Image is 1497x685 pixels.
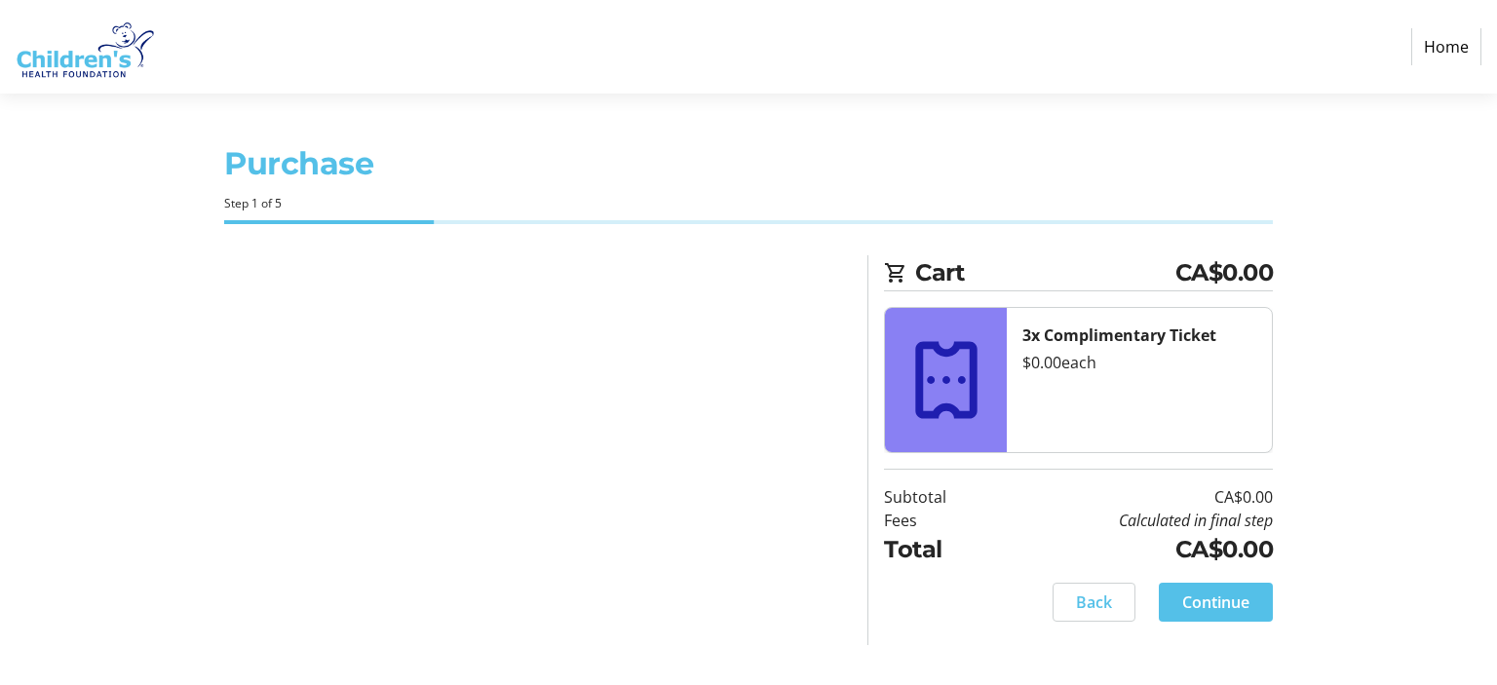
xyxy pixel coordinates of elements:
span: Continue [1182,590,1249,614]
td: CA$0.00 [996,532,1273,567]
span: CA$0.00 [1175,255,1274,290]
button: Back [1053,583,1135,622]
span: Back [1076,590,1112,614]
img: Children's Health Foundation's Logo [16,8,154,86]
td: Fees [884,509,996,532]
td: Total [884,532,996,567]
strong: 3x Complimentary Ticket [1022,324,1216,346]
td: Calculated in final step [996,509,1273,532]
h1: Purchase [224,140,1273,187]
button: Continue [1159,583,1273,622]
td: Subtotal [884,485,996,509]
span: Cart [915,255,1175,290]
div: $0.00 each [1022,351,1256,374]
div: Step 1 of 5 [224,195,1273,212]
a: Home [1411,28,1481,65]
td: CA$0.00 [996,485,1273,509]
